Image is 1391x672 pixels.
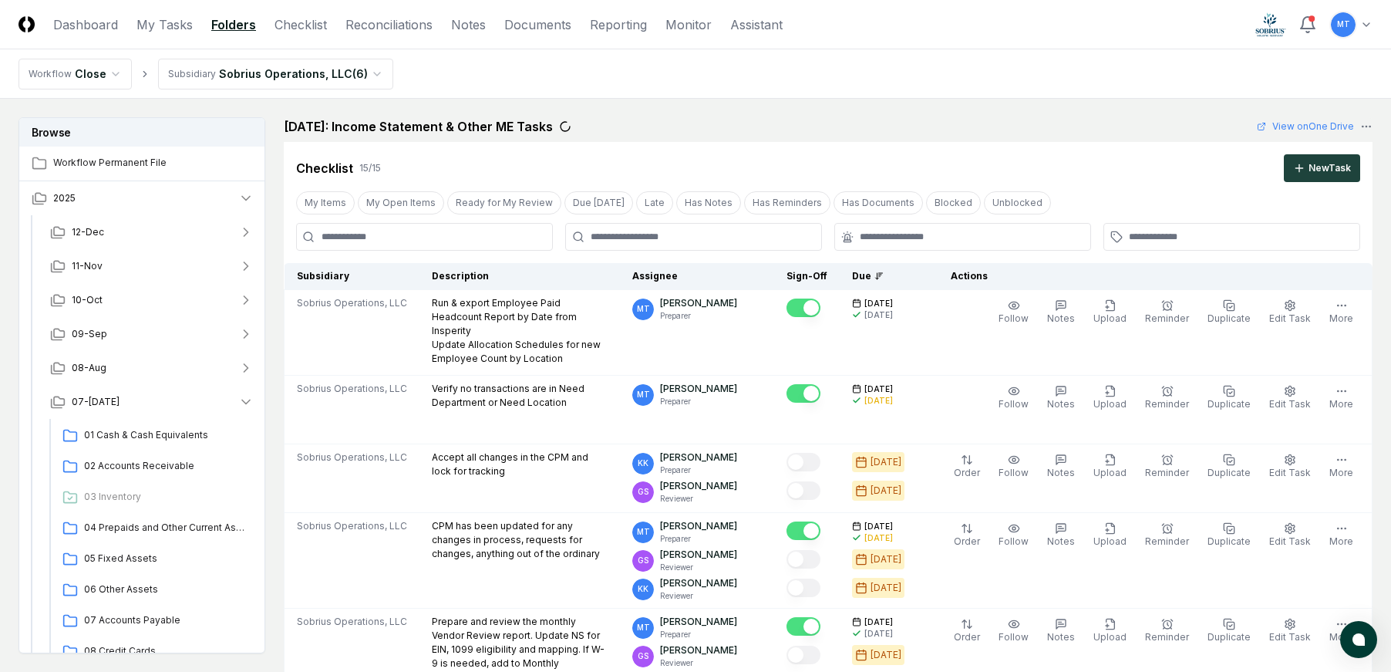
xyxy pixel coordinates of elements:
[1142,382,1192,414] button: Reminder
[665,15,712,34] a: Monitor
[29,67,72,81] div: Workflow
[72,395,120,409] span: 07-[DATE]
[168,67,216,81] div: Subsidiary
[72,293,103,307] span: 10-Oct
[984,191,1051,214] button: Unblocked
[1207,467,1251,478] span: Duplicate
[1093,631,1127,643] span: Upload
[84,459,248,473] span: 02 Accounts Receivable
[1326,382,1356,414] button: More
[1142,519,1192,552] button: Reminder
[954,535,980,547] span: Order
[1269,312,1311,324] span: Edit Task
[864,628,893,640] div: [DATE]
[1145,312,1189,324] span: Reminder
[786,453,820,471] button: Mark complete
[1207,398,1251,410] span: Duplicate
[1257,120,1354,133] a: View onOne Drive
[1326,451,1356,483] button: More
[56,484,254,512] a: 03 Inventory
[38,215,266,249] button: 12-Dec
[660,629,737,640] p: Preparer
[660,479,737,493] p: [PERSON_NAME]
[38,249,266,283] button: 11-Nov
[1204,615,1254,647] button: Duplicate
[84,521,248,535] span: 04 Prepaids and Other Current Assets
[1090,451,1130,483] button: Upload
[676,191,741,214] button: Has Notes
[995,296,1032,329] button: Follow
[1047,467,1075,478] span: Notes
[1269,398,1311,410] span: Edit Task
[19,181,266,215] button: 2025
[786,617,820,636] button: Mark complete
[638,555,648,566] span: GS
[638,583,648,595] span: KK
[84,428,248,442] span: 01 Cash & Cash Equivalents
[19,118,264,147] h3: Browse
[864,532,893,544] div: [DATE]
[1337,19,1350,30] span: MT
[451,15,486,34] a: Notes
[284,117,553,136] h2: [DATE]: Income Statement & Other ME Tasks
[1145,398,1189,410] span: Reminder
[297,382,407,396] span: Sobrius Operations, LLC
[871,455,901,469] div: [DATE]
[1284,154,1360,182] button: NewTask
[38,351,266,385] button: 08-Aug
[660,615,737,629] p: [PERSON_NAME]
[786,299,820,317] button: Mark complete
[72,327,107,341] span: 09-Sep
[84,490,248,504] span: 03 Inventory
[995,519,1032,552] button: Follow
[274,15,327,34] a: Checklist
[871,581,901,595] div: [DATE]
[1047,535,1075,547] span: Notes
[297,296,407,310] span: Sobrius Operations, LLC
[72,259,103,273] span: 11-Nov
[864,521,893,532] span: [DATE]
[1142,296,1192,329] button: Reminder
[995,382,1032,414] button: Follow
[84,644,248,658] span: 08 Credit Cards
[1326,519,1356,552] button: More
[1090,615,1130,647] button: Upload
[1093,312,1127,324] span: Upload
[660,643,737,657] p: [PERSON_NAME]
[19,59,393,89] nav: breadcrumb
[1269,631,1311,643] span: Edit Task
[53,191,76,205] span: 2025
[786,522,820,540] button: Mark complete
[660,382,737,396] p: [PERSON_NAME]
[999,312,1029,324] span: Follow
[637,389,650,400] span: MT
[660,562,737,573] p: Reviewer
[660,464,737,476] p: Preparer
[1207,631,1251,643] span: Duplicate
[285,263,420,290] th: Subsidiary
[1090,519,1130,552] button: Upload
[660,533,737,545] p: Preparer
[1145,631,1189,643] span: Reminder
[1044,615,1078,647] button: Notes
[1326,296,1356,329] button: More
[56,545,254,573] a: 05 Fixed Assets
[1329,11,1357,39] button: MT
[1044,519,1078,552] button: Notes
[864,298,893,309] span: [DATE]
[564,191,633,214] button: Due Today
[1269,467,1311,478] span: Edit Task
[1044,451,1078,483] button: Notes
[774,263,840,290] th: Sign-Off
[56,453,254,481] a: 02 Accounts Receivable
[1326,615,1356,647] button: More
[638,486,648,498] span: GS
[432,519,608,561] p: CPM has been updated for any changes in process, requests for changes, anything out of the ordinary
[660,590,737,602] p: Reviewer
[296,159,353,177] div: Checklist
[1047,312,1075,324] span: Notes
[38,385,266,419] button: 07-[DATE]
[1090,296,1130,329] button: Upload
[1266,519,1314,552] button: Edit Task
[72,225,104,239] span: 12-Dec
